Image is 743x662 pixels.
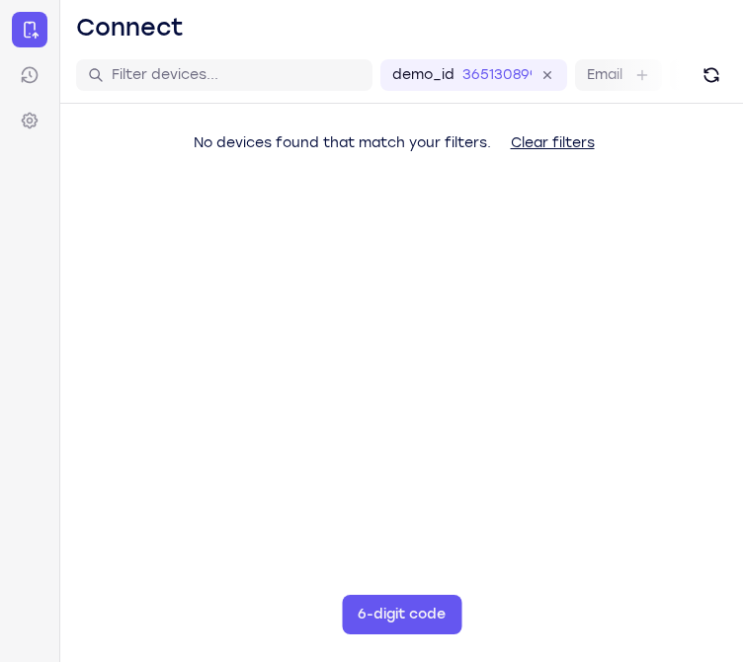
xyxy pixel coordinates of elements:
[112,65,361,85] input: Filter devices...
[76,12,184,43] h1: Connect
[194,134,491,151] span: No devices found that match your filters.
[392,65,454,85] label: demo_id
[495,124,611,163] button: Clear filters
[12,103,47,138] a: Settings
[342,595,461,634] button: 6-digit code
[12,12,47,47] a: Connect
[587,65,622,85] label: Email
[696,59,727,91] button: Refresh
[12,57,47,93] a: Sessions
